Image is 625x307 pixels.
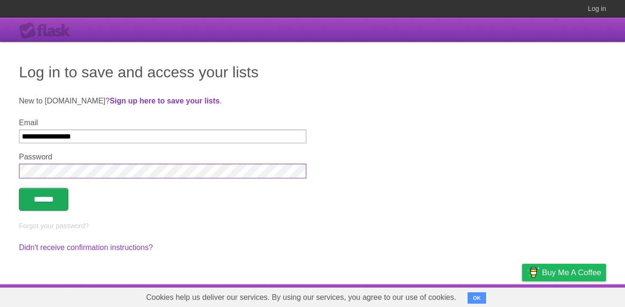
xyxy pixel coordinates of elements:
[19,95,606,107] p: New to [DOMAIN_NAME]? .
[527,264,540,280] img: Buy me a coffee
[137,288,466,307] span: Cookies help us deliver our services. By using our services, you agree to our use of cookies.
[110,97,220,105] a: Sign up here to save your lists
[19,153,306,161] label: Password
[396,287,416,305] a: About
[19,243,153,251] a: Didn't receive confirmation instructions?
[19,119,306,127] label: Email
[510,287,534,305] a: Privacy
[19,22,76,39] div: Flask
[427,287,466,305] a: Developers
[546,287,606,305] a: Suggest a feature
[478,287,498,305] a: Terms
[542,264,601,281] span: Buy me a coffee
[468,292,486,304] button: OK
[19,222,89,230] a: Forgot your password?
[19,61,606,84] h1: Log in to save and access your lists
[522,264,606,281] a: Buy me a coffee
